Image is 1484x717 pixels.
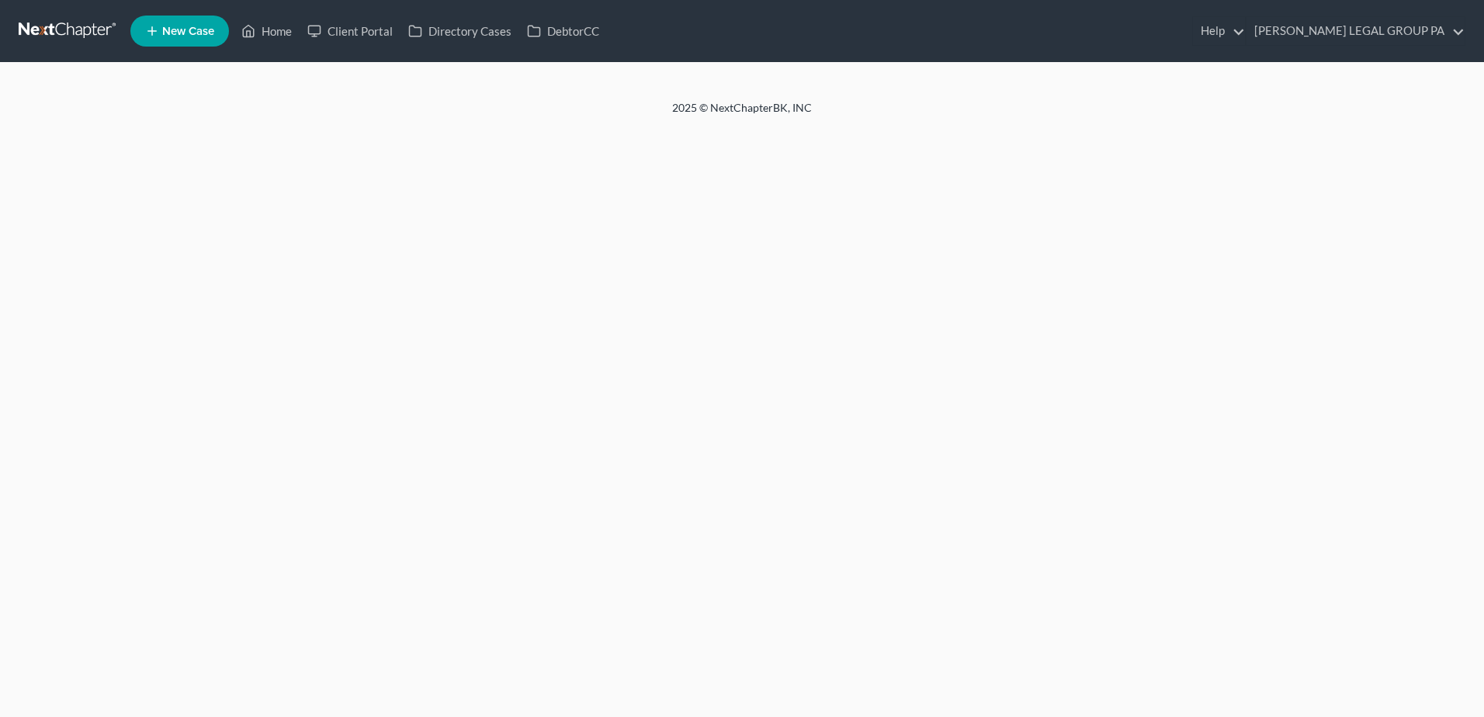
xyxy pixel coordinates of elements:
a: Client Portal [300,17,400,45]
a: Directory Cases [400,17,519,45]
a: Help [1193,17,1245,45]
a: [PERSON_NAME] LEGAL GROUP PA [1246,17,1465,45]
div: 2025 © NextChapterBK, INC [300,100,1184,128]
new-legal-case-button: New Case [130,16,229,47]
a: DebtorCC [519,17,607,45]
a: Home [234,17,300,45]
